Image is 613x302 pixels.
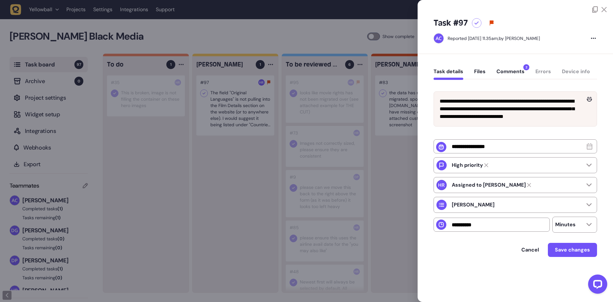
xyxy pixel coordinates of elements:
div: by [PERSON_NAME] [448,35,540,42]
button: Task details [434,68,463,80]
button: Cancel [515,244,545,256]
div: Reported [DATE] 11.35am, [448,35,499,41]
span: Save changes [555,246,590,253]
span: 2 [523,64,529,70]
button: Comments [496,68,525,80]
p: Minutes [555,221,576,228]
p: High priority [452,162,483,168]
svg: High priority [489,20,494,26]
button: Files [474,68,486,80]
p: [PERSON_NAME] [452,202,495,208]
button: Save changes [548,243,597,257]
span: Cancel [521,246,539,253]
iframe: LiveChat chat widget [583,272,610,299]
h5: Task #97 [434,18,468,28]
strong: Harry Robinson [452,182,526,188]
img: Ameet Chohan [434,34,443,43]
